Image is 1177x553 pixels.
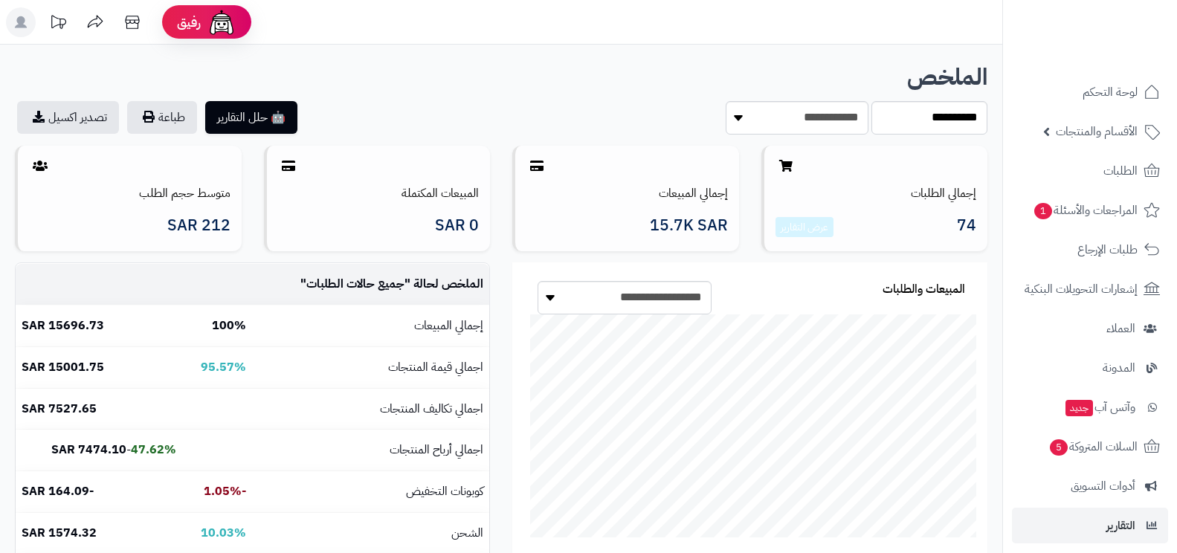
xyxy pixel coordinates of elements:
span: رفيق [177,13,201,31]
a: متوسط حجم الطلب [139,184,230,202]
span: جديد [1065,400,1093,416]
span: إشعارات التحويلات البنكية [1025,279,1138,300]
td: إجمالي المبيعات [252,305,489,346]
span: 15.7K SAR [650,217,728,234]
td: اجمالي تكاليف المنتجات [252,389,489,430]
a: إجمالي المبيعات [659,184,728,202]
b: -164.09 SAR [22,482,94,500]
span: طلبات الإرجاع [1077,239,1138,260]
span: 74 [957,217,976,238]
b: 15696.73 SAR [22,317,104,334]
b: -1.05% [204,482,246,500]
button: 🤖 حلل التقارير [205,101,297,134]
a: إجمالي الطلبات [911,184,976,202]
button: طباعة [127,101,197,134]
span: السلات المتروكة [1048,436,1138,457]
b: 1574.32 SAR [22,524,97,542]
h3: المبيعات والطلبات [883,283,965,297]
a: عرض التقارير [781,219,828,235]
a: وآتس آبجديد [1012,389,1168,425]
span: المراجعات والأسئلة [1033,200,1138,221]
span: 1 [1034,203,1052,219]
span: لوحة التحكم [1083,82,1138,103]
a: التقارير [1012,508,1168,543]
a: المدونة [1012,350,1168,386]
a: أدوات التسويق [1012,468,1168,504]
a: العملاء [1012,311,1168,346]
a: تحديثات المنصة [39,7,77,41]
td: اجمالي أرباح المنتجات [252,430,489,470]
b: 100% [212,317,246,334]
b: 95.57% [201,358,246,376]
b: الملخص [907,59,987,94]
span: العملاء [1106,318,1135,339]
span: أدوات التسويق [1071,476,1135,497]
a: المبيعات المكتملة [402,184,479,202]
span: 212 SAR [167,217,230,234]
b: 7474.10 SAR [51,441,126,459]
b: 10.03% [201,524,246,542]
a: السلات المتروكة5 [1012,429,1168,465]
td: اجمالي قيمة المنتجات [252,347,489,388]
img: ai-face.png [207,7,236,37]
span: الأقسام والمنتجات [1056,121,1138,142]
b: 47.62% [131,441,176,459]
a: الطلبات [1012,153,1168,189]
span: التقارير [1106,515,1135,536]
b: 15001.75 SAR [22,358,104,376]
span: جميع حالات الطلبات [306,275,404,293]
td: كوبونات التخفيض [252,471,489,512]
span: وآتس آب [1064,397,1135,418]
a: لوحة التحكم [1012,74,1168,110]
a: المراجعات والأسئلة1 [1012,193,1168,228]
span: 5 [1050,439,1068,456]
a: إشعارات التحويلات البنكية [1012,271,1168,307]
b: 7527.65 SAR [22,400,97,418]
span: المدونة [1103,358,1135,378]
td: - [16,430,182,470]
a: تصدير اكسيل [17,101,119,134]
span: 0 SAR [435,217,479,234]
span: الطلبات [1103,161,1138,181]
td: الملخص لحالة " " [252,264,489,305]
a: طلبات الإرجاع [1012,232,1168,268]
